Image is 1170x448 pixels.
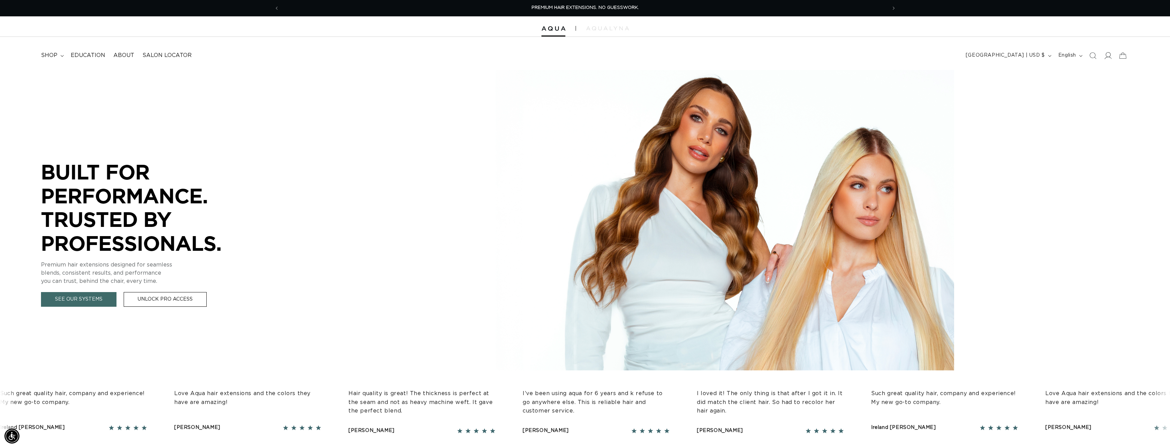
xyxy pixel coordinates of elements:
span: Salon Locator [142,52,192,59]
div: [PERSON_NAME] [170,423,216,432]
div: [PERSON_NAME] [518,427,564,435]
div: [PERSON_NAME] [692,427,739,435]
div: Ireland [PERSON_NAME] [867,423,932,432]
button: Previous announcement [269,2,284,15]
p: Such great quality hair, company and experience! My new go-to company. [867,389,1014,407]
a: About [109,48,138,63]
summary: Search [1085,48,1100,63]
img: Aqua Hair Extensions [541,26,565,31]
a: Salon Locator [138,48,196,63]
summary: shop [37,48,67,63]
img: aqualyna.com [586,26,629,30]
div: Accessibility Menu [4,429,19,444]
p: I’ve been using aqua for 6 years and k refuse to go anywhere else. This is reliable hair and cust... [518,389,665,416]
p: Hair quality is great! The thickness is perfect at the seam and not as heavy machine weft. It gav... [344,389,491,416]
span: English [1058,52,1076,59]
button: Next announcement [886,2,901,15]
a: Unlock Pro Access [124,292,207,307]
button: English [1054,49,1085,62]
a: Education [67,48,109,63]
span: PREMIUM HAIR EXTENSIONS. NO GUESSWORK. [532,5,639,10]
p: BUILT FOR PERFORMANCE. TRUSTED BY PROFESSIONALS. [41,160,246,255]
p: Premium hair extensions designed for seamless blends, consistent results, and performance you can... [41,261,246,285]
div: [PERSON_NAME] [1041,423,1087,432]
span: Education [71,52,105,59]
p: Love Aqua hair extensions and the colors they have are amazing! [170,389,317,407]
span: [GEOGRAPHIC_DATA] | USD $ [966,52,1045,59]
div: [PERSON_NAME] [344,427,390,435]
a: See Our Systems [41,292,116,307]
p: I loved it! The only thing is that after I got it in. It did match the client hair. So had to rec... [692,389,839,416]
button: [GEOGRAPHIC_DATA] | USD $ [962,49,1054,62]
span: About [113,52,134,59]
span: shop [41,52,57,59]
